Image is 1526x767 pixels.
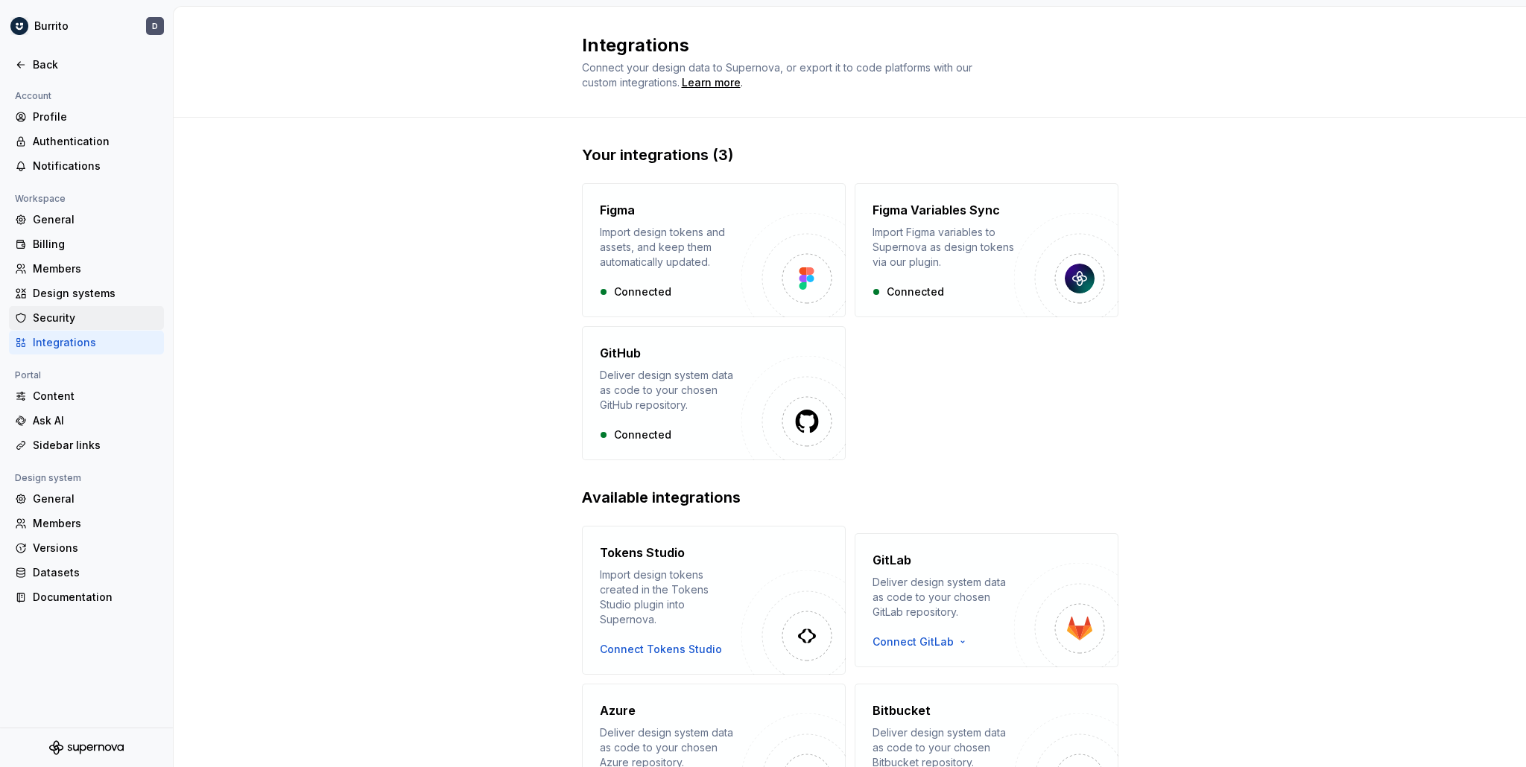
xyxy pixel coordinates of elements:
[9,232,164,256] a: Billing
[600,368,741,413] div: Deliver design system data as code to your chosen GitHub repository.
[9,105,164,129] a: Profile
[9,487,164,511] a: General
[33,286,158,301] div: Design systems
[33,311,158,325] div: Security
[582,326,846,460] button: GitHubDeliver design system data as code to your chosen GitHub repository.Connected
[582,526,846,675] button: Tokens StudioImport design tokens created in the Tokens Studio plugin into Supernova.Connect Toke...
[10,17,28,35] img: 85bf3839-ac2d-425e-bb53-4a9ca1ede302.png
[9,469,87,487] div: Design system
[33,134,158,149] div: Authentication
[9,208,164,232] a: General
[33,438,158,453] div: Sidebar links
[33,565,158,580] div: Datasets
[9,306,164,330] a: Security
[9,87,57,105] div: Account
[33,516,158,531] div: Members
[600,201,635,219] h4: Figma
[873,575,1014,620] div: Deliver design system data as code to your chosen GitLab repository.
[9,536,164,560] a: Versions
[34,19,69,34] div: Burrito
[33,335,158,350] div: Integrations
[873,634,975,649] button: Connect GitLab
[9,154,164,178] a: Notifications
[600,225,741,270] div: Import design tokens and assets, and keep them automatically updated.
[33,491,158,506] div: General
[9,257,164,281] a: Members
[9,130,164,153] a: Authentication
[682,75,741,90] a: Learn more
[9,53,164,77] a: Back
[582,61,975,89] span: Connect your design data to Supernova, or export it to code platforms with our custom integrations.
[33,237,158,252] div: Billing
[873,701,931,719] h4: Bitbucket
[680,77,743,89] span: .
[873,634,954,649] span: Connect GitLab
[33,212,158,227] div: General
[9,585,164,609] a: Documentation
[9,561,164,585] a: Datasets
[9,512,164,535] a: Members
[9,384,164,408] a: Content
[9,433,164,457] a: Sidebar links
[3,10,170,42] button: BurritoD
[9,190,72,208] div: Workspace
[9,331,164,354] a: Integrations
[855,183,1118,317] button: Figma Variables SyncImport Figma variables to Supernova as design tokens via our plugin.Connected
[600,701,636,719] h4: Azure
[9,409,164,433] a: Ask AI
[582,34,1101,57] h2: Integrations
[33,590,158,605] div: Documentation
[152,20,158,32] div: D
[582,144,1118,165] h2: Your integrations (3)
[9,281,164,305] a: Design systems
[600,344,641,362] h4: GitHub
[600,544,685,561] h4: Tokens Studio
[33,541,158,556] div: Versions
[33,389,158,404] div: Content
[873,551,911,569] h4: GitLab
[600,567,741,627] div: Import design tokens created in the Tokens Studio plugin into Supernova.
[33,159,158,174] div: Notifications
[33,109,158,124] div: Profile
[873,201,1000,219] h4: Figma Variables Sync
[582,487,1118,508] h2: Available integrations
[600,642,722,657] button: Connect Tokens Studio
[9,366,47,384] div: Portal
[33,413,158,428] div: Ask AI
[33,261,158,276] div: Members
[855,526,1118,675] button: GitLabDeliver design system data as code to your chosen GitLab repository.Connect GitLab
[582,183,846,317] button: FigmaImport design tokens and assets, and keep them automatically updated.Connected
[33,57,158,72] div: Back
[873,225,1014,270] div: Import Figma variables to Supernova as design tokens via our plugin.
[49,740,124,755] svg: Supernova Logo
